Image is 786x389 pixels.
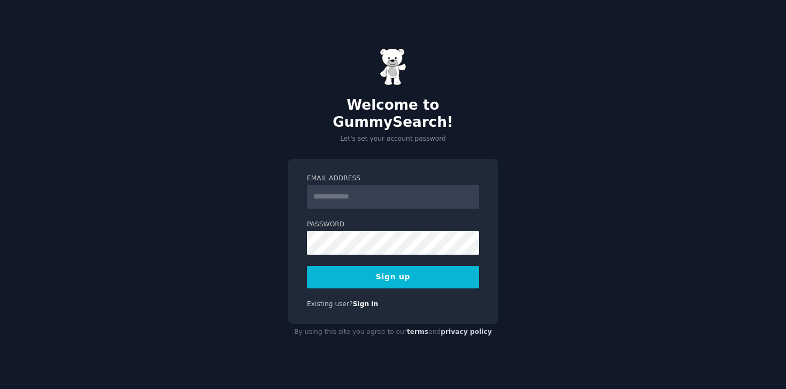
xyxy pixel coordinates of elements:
span: Existing user? [307,300,353,308]
h2: Welcome to GummySearch! [288,97,498,131]
div: By using this site you agree to our and [288,324,498,341]
p: Let's set your account password [288,134,498,144]
label: Email Address [307,174,479,184]
a: terms [407,328,428,335]
label: Password [307,220,479,230]
button: Sign up [307,266,479,288]
a: privacy policy [441,328,492,335]
img: Gummy Bear [380,48,406,86]
a: Sign in [353,300,379,308]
